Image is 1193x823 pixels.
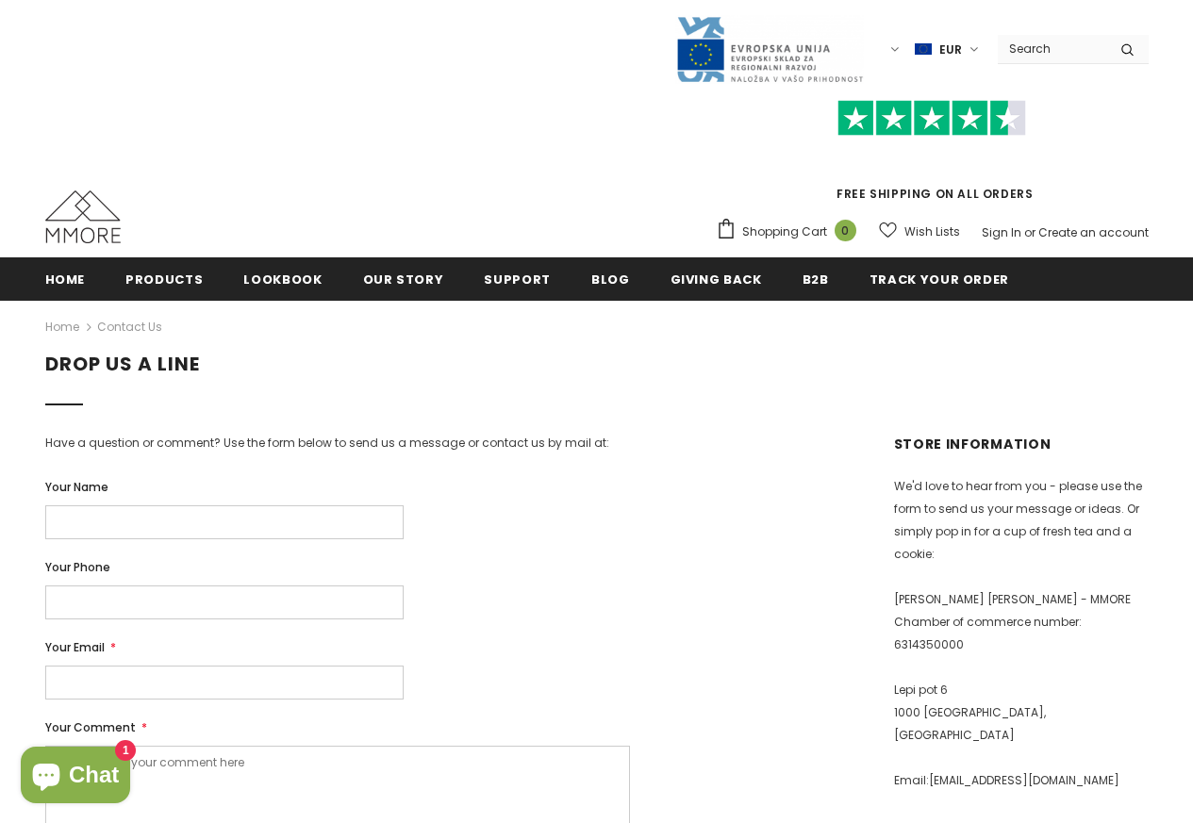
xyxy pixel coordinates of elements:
h4: Store Information [894,434,1149,454]
span: Shopping Cart [742,222,827,241]
span: Blog [591,271,630,288]
span: Your Name [45,479,108,495]
span: Contact us [97,316,162,338]
span: Your Email [45,639,105,655]
div: Have a question or comment? Use the form below to send us a message or contact us by mail at: [45,434,677,453]
p: Chamber of commerce number: 6314350000 [894,611,1149,656]
a: Our Story [363,257,444,300]
p: Email: [894,769,1149,792]
p: Lepi pot 6 1000 [GEOGRAPHIC_DATA], [GEOGRAPHIC_DATA] [894,679,1149,747]
a: Products [125,257,203,300]
a: Lookbook [243,257,322,300]
span: Your Comment [45,719,136,735]
img: MMORE Cases [45,190,121,243]
a: Home [45,257,86,300]
a: Giving back [671,257,762,300]
span: Your Phone [45,559,110,575]
a: [EMAIL_ADDRESS][DOMAIN_NAME] [929,772,1119,788]
a: Wish Lists [879,215,960,248]
span: FREE SHIPPING ON ALL ORDERS [716,108,1149,202]
a: Home [45,316,79,338]
img: Trust Pilot Stars [837,100,1026,137]
a: Shopping Cart 0 [716,218,866,246]
span: Track your order [870,271,1009,288]
img: Javni Razpis [675,15,864,84]
a: Blog [591,257,630,300]
span: Wish Lists [904,222,960,241]
a: support [484,257,551,300]
h1: DROP US A LINE [45,353,1149,376]
span: support [484,271,551,288]
span: Our Story [363,271,444,288]
span: B2B [803,271,829,288]
input: Search Site [998,35,1106,62]
span: Lookbook [243,271,322,288]
span: 0 [835,220,856,241]
p: We'd love to hear from you - please use the form to send us your message or ideas. Or simply pop ... [894,475,1149,566]
inbox-online-store-chat: Shopify online store chat [15,747,136,808]
a: Sign In [982,224,1021,240]
span: or [1024,224,1036,240]
a: Javni Razpis [675,41,864,57]
span: Products [125,271,203,288]
span: Home [45,271,86,288]
a: B2B [803,257,829,300]
span: Giving back [671,271,762,288]
a: Create an account [1038,224,1149,240]
span: EUR [939,41,962,59]
a: Track your order [870,257,1009,300]
iframe: Customer reviews powered by Trustpilot [716,136,1149,185]
div: [PERSON_NAME] [PERSON_NAME] - MMORE [894,434,1149,792]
